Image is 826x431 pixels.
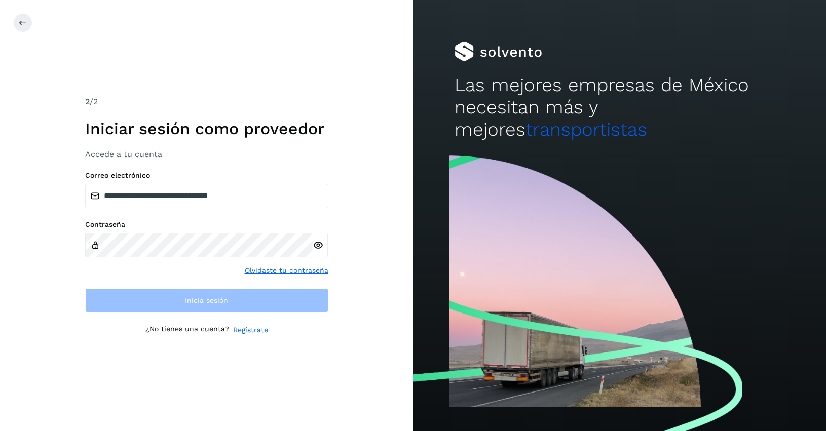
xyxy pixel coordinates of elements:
label: Contraseña [85,220,328,229]
a: Regístrate [233,325,268,335]
span: Inicia sesión [185,297,228,304]
h2: Las mejores empresas de México necesitan más y mejores [455,74,785,141]
a: Olvidaste tu contraseña [245,265,328,276]
p: ¿No tienes una cuenta? [145,325,229,335]
div: /2 [85,96,328,108]
span: 2 [85,97,90,106]
h1: Iniciar sesión como proveedor [85,119,328,138]
h3: Accede a tu cuenta [85,149,328,159]
label: Correo electrónico [85,171,328,180]
button: Inicia sesión [85,288,328,312]
span: transportistas [525,119,647,140]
